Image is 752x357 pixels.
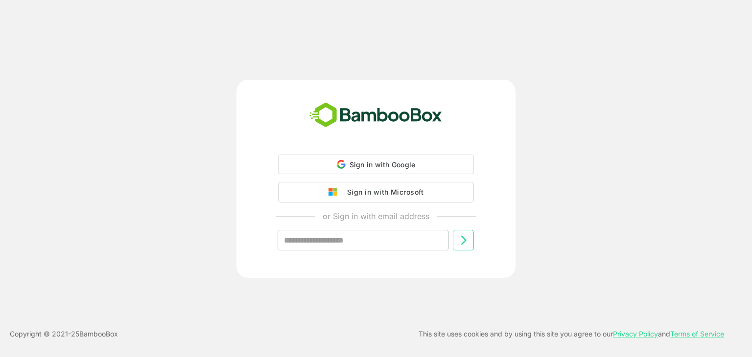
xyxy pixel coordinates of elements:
[342,186,423,199] div: Sign in with Microsoft
[278,155,474,174] div: Sign in with Google
[670,330,724,338] a: Terms of Service
[329,188,342,197] img: google
[323,210,429,222] p: or Sign in with email address
[613,330,658,338] a: Privacy Policy
[304,99,447,132] img: bamboobox
[10,328,118,340] p: Copyright © 2021- 25 BambooBox
[419,328,724,340] p: This site uses cookies and by using this site you agree to our and
[350,160,416,169] span: Sign in with Google
[278,182,474,202] button: Sign in with Microsoft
